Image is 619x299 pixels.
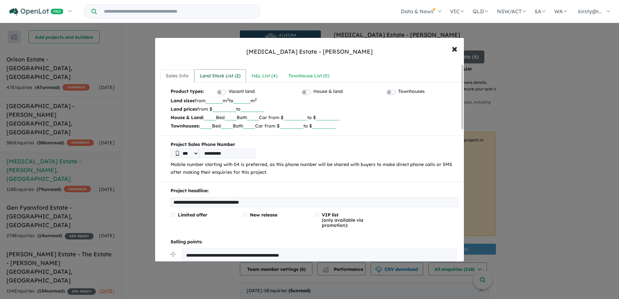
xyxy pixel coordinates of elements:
[313,88,343,95] label: House & land
[9,8,63,16] img: Openlot PRO Logo White
[166,72,189,80] div: Sales Info
[229,88,255,95] label: Vacant land
[171,141,459,149] b: Project Sales Phone Number
[227,97,229,102] sup: 2
[171,161,459,176] p: Mobile number starting with 04 is preferred, as this phone number will be shared with buyers to m...
[171,122,459,130] p: Bed Bath Car from $ to $
[452,41,457,55] span: ×
[171,238,459,246] p: Selling points:
[171,98,195,104] b: Land sizes
[98,5,259,18] input: Try estate name, suburb, builder or developer
[178,212,207,218] span: Limited offer
[200,72,241,80] div: Land Stock List ( 2 )
[322,212,339,218] span: VIP list
[171,113,459,122] p: Bed Bath Car from $ to $
[246,48,373,56] div: [MEDICAL_DATA] Estate - [PERSON_NAME]
[176,151,179,156] img: Phone icon
[171,105,459,113] p: from $ to
[171,252,175,257] img: drag.svg
[252,72,277,80] div: H&L List ( 4 )
[171,187,459,195] p: Project headline:
[578,8,602,15] span: kirsty@r...
[250,212,277,218] span: New release
[171,88,204,96] b: Product types:
[171,106,197,112] b: Land prices
[255,97,257,102] sup: 2
[322,212,363,228] span: (only available via promotion):
[171,123,200,129] b: Townhouses:
[398,88,425,95] label: Townhouses
[171,115,204,120] b: House & Land:
[288,72,329,80] div: Townhouse List ( 0 )
[171,96,459,105] p: from m to m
